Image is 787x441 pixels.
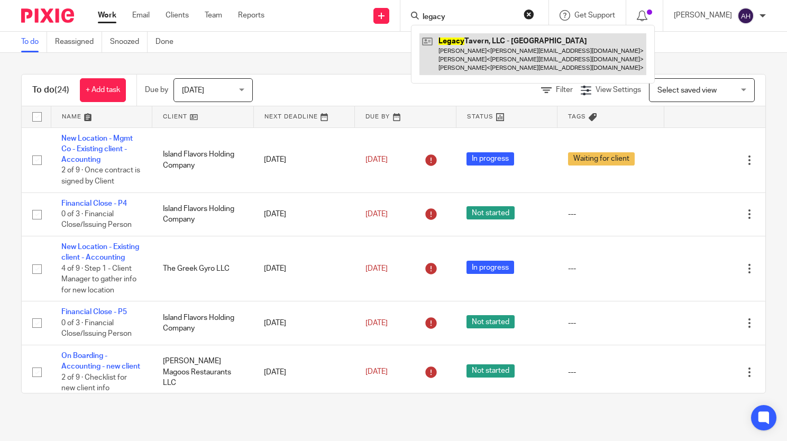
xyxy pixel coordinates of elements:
span: Get Support [574,12,615,19]
span: 0 of 3 · Financial Close/Issuing Person [61,319,132,338]
span: Tags [568,114,586,120]
span: 0 of 3 · Financial Close/Issuing Person [61,210,132,229]
a: Email [132,10,150,21]
span: [DATE] [182,87,204,94]
span: 4 of 9 · Step 1 - Client Manager to gather info for new location [61,265,136,294]
span: Not started [466,364,515,378]
td: [DATE] [253,192,355,236]
td: [DATE] [253,301,355,345]
a: Reassigned [55,32,102,52]
td: The Greek Gyro LLC [152,236,254,301]
span: [DATE] [365,369,388,376]
td: [DATE] [253,236,355,301]
td: Island Flavors Holding Company [152,301,254,345]
a: To do [21,32,47,52]
span: [DATE] [365,265,388,272]
span: [DATE] [365,210,388,218]
a: On Boarding - Accounting - new client [61,352,140,370]
span: [DATE] [365,319,388,327]
span: In progress [466,261,514,274]
span: 2 of 9 · Once contract is signed by Client [61,167,140,186]
a: Done [155,32,181,52]
td: Island Flavors Holding Company [152,192,254,236]
a: Financial Close - P4 [61,200,127,207]
a: New Location - Existing client - Accounting [61,243,139,261]
div: --- [568,263,654,274]
span: Filter [556,86,573,94]
input: Search [422,13,517,22]
span: 2 of 9 · Checklist for new client info [61,374,127,392]
a: Team [205,10,222,21]
td: [PERSON_NAME] Magoos Restaurants LLC [152,345,254,399]
span: Select saved view [657,87,717,94]
span: Not started [466,206,515,219]
a: Clients [166,10,189,21]
span: [DATE] [365,156,388,163]
a: Work [98,10,116,21]
h1: To do [32,85,69,96]
span: Waiting for client [568,152,635,166]
button: Clear [524,9,534,20]
span: View Settings [596,86,641,94]
span: Not started [466,315,515,328]
img: Pixie [21,8,74,23]
td: Island Flavors Holding Company [152,127,254,192]
a: New Location - Mgmt Co - Existing client - Accounting [61,135,133,164]
p: [PERSON_NAME] [674,10,732,21]
div: --- [568,367,654,378]
a: Reports [238,10,264,21]
a: Snoozed [110,32,148,52]
span: In progress [466,152,514,166]
a: + Add task [80,78,126,102]
a: Financial Close - P5 [61,308,127,316]
img: svg%3E [737,7,754,24]
p: Due by [145,85,168,95]
td: [DATE] [253,345,355,399]
div: --- [568,318,654,328]
span: (24) [54,86,69,94]
td: [DATE] [253,127,355,192]
div: --- [568,209,654,219]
